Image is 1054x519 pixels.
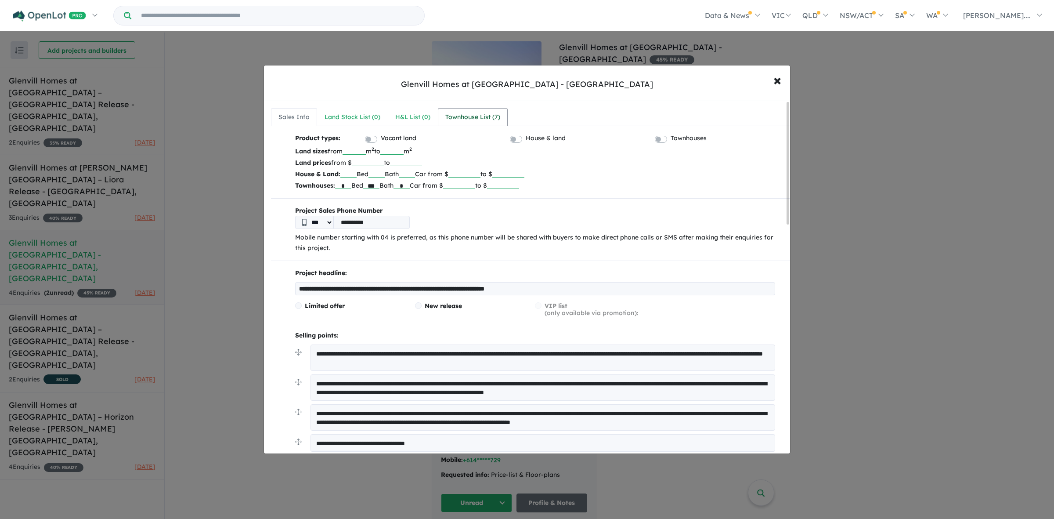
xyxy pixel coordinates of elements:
[13,11,86,22] img: Openlot PRO Logo White
[963,11,1031,20] span: [PERSON_NAME]....
[425,302,462,310] span: New release
[295,379,302,385] img: drag.svg
[526,133,566,144] label: House & land
[295,159,331,167] b: Land prices
[295,147,328,155] b: Land sizes
[372,146,374,152] sup: 2
[295,330,775,341] p: Selling points:
[295,206,775,216] b: Project Sales Phone Number
[295,133,340,145] b: Product types:
[773,70,781,89] span: ×
[295,232,775,254] p: Mobile number starting with 04 is preferred, as this phone number will be shared with buyers to m...
[295,409,302,415] img: drag.svg
[305,302,345,310] span: Limited offer
[325,112,380,123] div: Land Stock List ( 0 )
[295,168,775,180] p: Bed Bath Car from $ to $
[295,181,335,189] b: Townhouses:
[401,79,653,90] div: Glenvill Homes at [GEOGRAPHIC_DATA] - [GEOGRAPHIC_DATA]
[295,439,302,445] img: drag.svg
[295,157,775,168] p: from $ to
[295,145,775,157] p: from m to m
[295,349,302,356] img: drag.svg
[295,268,775,279] p: Project headline:
[671,133,707,144] label: Townhouses
[133,6,422,25] input: Try estate name, suburb, builder or developer
[381,133,416,144] label: Vacant land
[395,112,430,123] div: H&L List ( 0 )
[445,112,500,123] div: Townhouse List ( 7 )
[302,219,307,226] img: Phone icon
[409,146,412,152] sup: 2
[295,170,340,178] b: House & Land:
[295,180,775,191] p: Bed Bath Car from $ to $
[278,112,310,123] div: Sales Info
